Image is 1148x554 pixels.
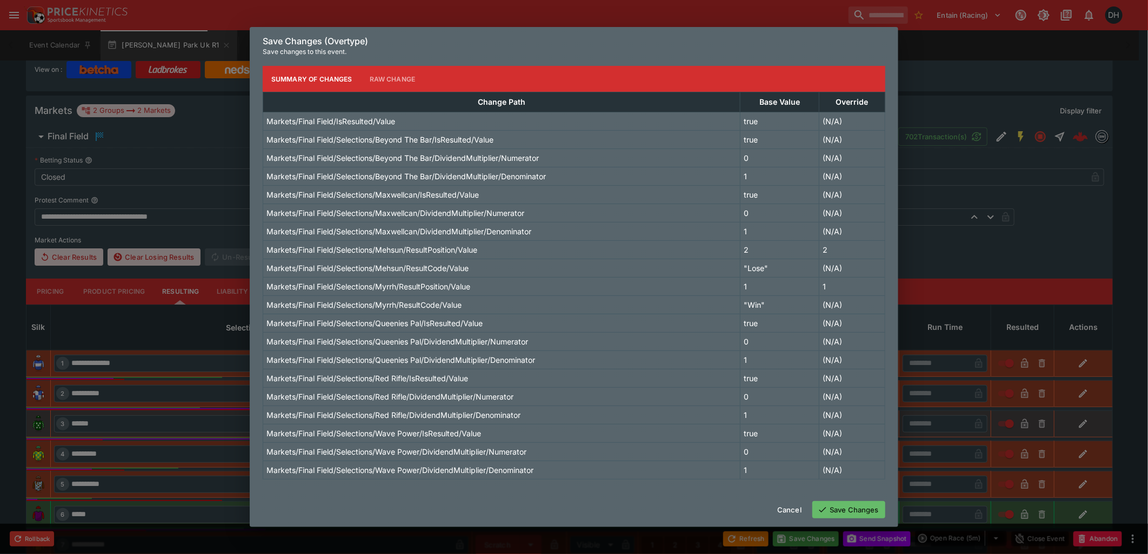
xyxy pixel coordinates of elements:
button: Save Changes [812,501,885,518]
td: (N/A) [819,351,885,369]
p: Markets/Final Field/Selections/Myrrh/ResultCode/Value [266,299,462,310]
td: (N/A) [819,222,885,241]
p: Markets/Final Field/Selections/Beyond The Bar/DividendMultiplier/Denominator [266,171,546,182]
td: true [740,112,819,131]
td: (N/A) [819,369,885,388]
th: Change Path [263,92,740,112]
td: "Win" [740,296,819,314]
button: Raw Change [361,66,424,92]
td: 1 [740,167,819,186]
p: Markets/Final Field/Selections/Maxwellcan/DividendMultiplier/Denominator [266,226,531,237]
td: (N/A) [819,167,885,186]
p: Markets/Final Field/Selections/Queenies Pal/DividendMultiplier/Numerator [266,336,528,347]
td: (N/A) [819,333,885,351]
p: Markets/Final Field/Selections/Red Rifle/DividendMultiplier/Numerator [266,391,513,402]
p: Markets/Final Field/Selections/Queenies Pal/DividendMultiplier/Denominator [266,354,535,366]
th: Base Value [740,92,819,112]
td: 1 [740,461,819,479]
p: Markets/Final Field/Selections/Mehsun/ResultCode/Value [266,262,469,274]
td: (N/A) [819,149,885,167]
td: (N/A) [819,406,885,424]
p: Markets/Final Field/Selections/Wave Power/IsResulted/Value [266,428,481,439]
td: (N/A) [819,131,885,149]
p: Markets/Final Field/Selections/Beyond The Bar/DividendMultiplier/Numerator [266,152,539,164]
td: 0 [740,149,819,167]
td: 2 [740,241,819,259]
p: Markets/Final Field/Selections/Maxwellcan/IsResulted/Value [266,189,479,200]
p: Markets/Final Field/Selections/Wave Power/DividendMultiplier/Denominator [266,464,533,476]
td: (N/A) [819,204,885,222]
td: 1 [740,278,819,296]
p: Markets/Final Field/Selections/Maxwellcan/DividendMultiplier/Numerator [266,207,524,219]
td: 1 [819,278,885,296]
td: true [740,424,819,443]
p: Markets/Final Field/Selections/Myrrh/ResultPosition/Value [266,281,470,292]
td: true [740,369,819,388]
p: Markets/Final Field/Selections/Red Rifle/DividendMultiplier/Denominator [266,409,520,421]
td: 0 [740,333,819,351]
td: (N/A) [819,461,885,479]
td: (N/A) [819,112,885,131]
p: Markets/Final Field/Selections/Beyond The Bar/IsResulted/Value [266,134,493,145]
td: 1 [740,222,819,241]
td: (N/A) [819,443,885,461]
h6: Save Changes (Overtype) [263,36,885,47]
td: (N/A) [819,186,885,204]
button: Cancel [771,501,808,518]
p: Save changes to this event. [263,46,885,57]
p: Markets/Final Field/Selections/Red Rifle/IsResulted/Value [266,373,468,384]
td: 2 [819,241,885,259]
p: Markets/Final Field/Selections/Queenies Pal/IsResulted/Value [266,317,483,329]
td: 0 [740,388,819,406]
td: 0 [740,443,819,461]
p: Markets/Final Field/IsResulted/Value [266,116,395,127]
p: Markets/Final Field/Selections/Wave Power/DividendMultiplier/Numerator [266,446,526,457]
td: true [740,131,819,149]
p: Markets/Final Field/Selections/Mehsun/ResultPosition/Value [266,244,477,255]
td: (N/A) [819,314,885,333]
td: (N/A) [819,388,885,406]
td: true [740,314,819,333]
td: (N/A) [819,259,885,278]
button: Summary of Changes [263,66,361,92]
td: "Lose" [740,259,819,278]
td: 1 [740,351,819,369]
td: true [740,186,819,204]
td: (N/A) [819,424,885,443]
td: 1 [740,406,819,424]
th: Override [819,92,885,112]
td: 0 [740,204,819,222]
td: (N/A) [819,296,885,314]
